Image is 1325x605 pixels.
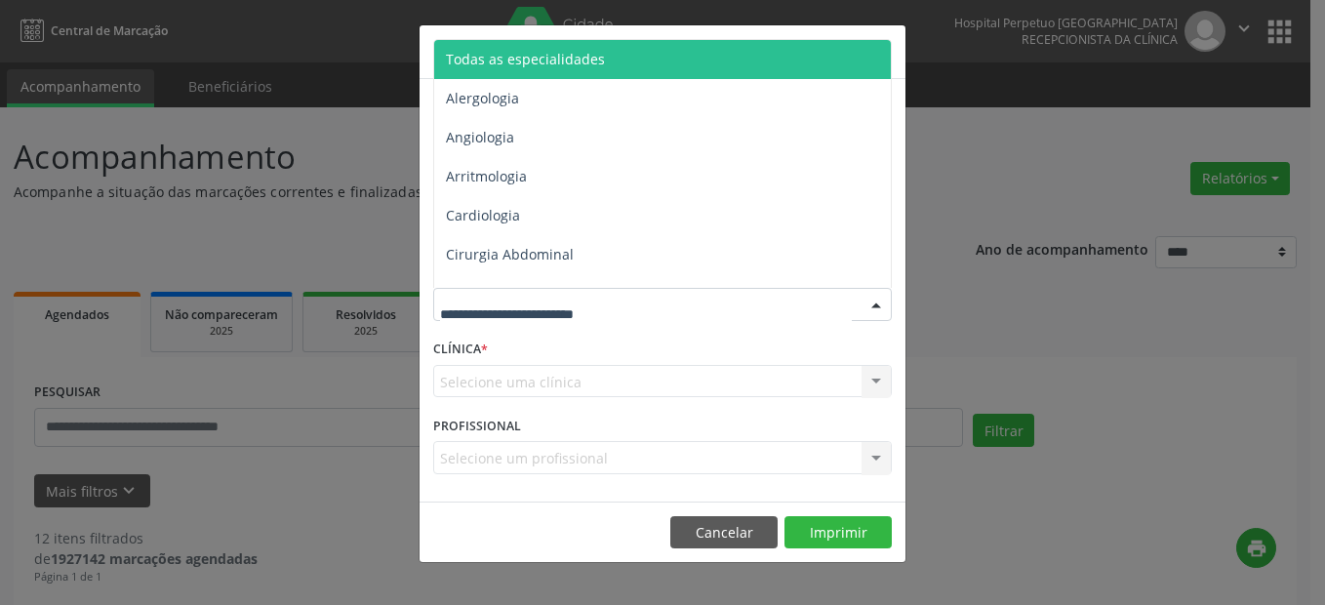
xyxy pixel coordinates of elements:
[433,335,488,365] label: CLÍNICA
[446,167,527,185] span: Arritmologia
[446,245,574,263] span: Cirurgia Abdominal
[446,128,514,146] span: Angiologia
[433,39,657,64] h5: Relatório de agendamentos
[784,516,892,549] button: Imprimir
[446,89,519,107] span: Alergologia
[670,516,778,549] button: Cancelar
[433,411,521,441] label: PROFISSIONAL
[446,206,520,224] span: Cardiologia
[866,25,905,73] button: Close
[446,284,566,302] span: Cirurgia Bariatrica
[446,50,605,68] span: Todas as especialidades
